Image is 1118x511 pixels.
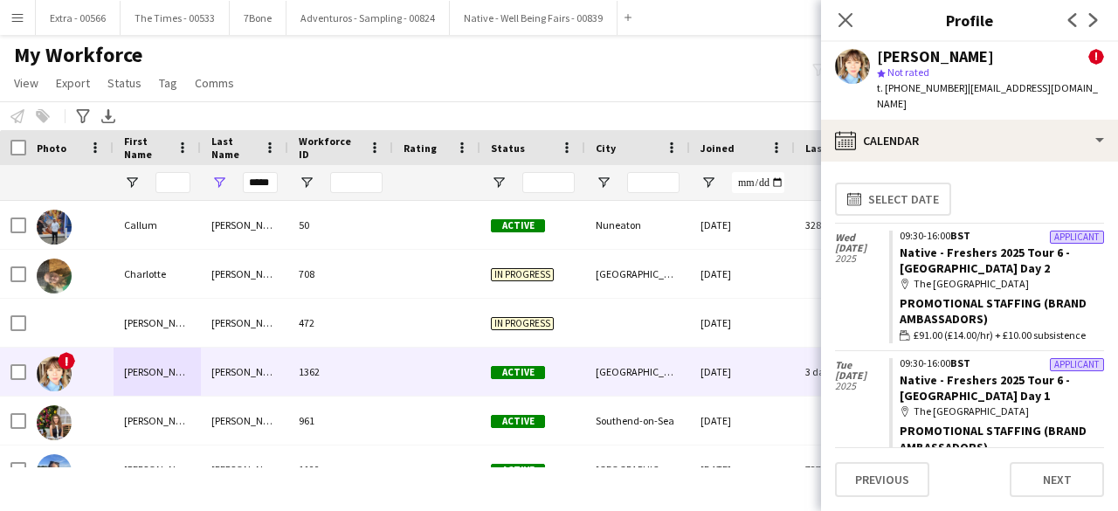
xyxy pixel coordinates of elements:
span: Rating [404,142,437,155]
div: 472 [288,299,393,347]
span: Workforce ID [299,135,362,161]
span: Photo [37,142,66,155]
a: Export [49,72,97,94]
div: [PERSON_NAME] [114,397,201,445]
div: 328 days [795,201,900,249]
span: Comms [195,75,234,91]
div: [GEOGRAPHIC_DATA] [585,250,690,298]
button: Open Filter Menu [700,175,716,190]
div: [GEOGRAPHIC_DATA] [585,445,690,494]
button: The Times - 00533 [121,1,230,35]
span: Active [491,464,545,477]
span: First Name [124,135,169,161]
img: Emily Clarke [37,405,72,440]
img: Eliza Clark [37,356,72,391]
a: View [7,72,45,94]
div: [DATE] [690,397,795,445]
a: Comms [188,72,241,94]
span: £91.00 (£14.00/hr) + £10.00 subsistence [914,328,1086,343]
span: BST [950,229,970,242]
div: [DATE] [690,348,795,396]
div: Promotional Staffing (Brand Ambassadors) [900,295,1104,327]
span: 2025 [835,381,889,391]
button: Open Filter Menu [299,175,314,190]
input: First Name Filter Input [155,172,190,193]
span: City [596,142,616,155]
button: Select date [835,183,951,216]
input: Last Name Filter Input [243,172,278,193]
div: Southend-on-Sea [585,397,690,445]
span: In progress [491,317,554,330]
span: Last job [805,142,845,155]
span: [DATE] [835,243,889,253]
span: Status [107,75,141,91]
span: View [14,75,38,91]
button: 7Bone [230,1,286,35]
div: 09:30-16:00 [900,231,1104,241]
div: 50 [288,201,393,249]
div: [DATE] [690,445,795,494]
div: [PERSON_NAME] [201,299,288,347]
button: Next [1010,462,1104,497]
img: Callum Clark [37,210,72,245]
div: [PERSON_NAME] [201,397,288,445]
div: 737 days [795,445,900,494]
div: Promotional Staffing (Brand Ambassadors) [900,423,1104,454]
span: Active [491,219,545,232]
span: BST [950,356,970,369]
div: Applicant [1050,231,1104,244]
span: ! [1088,49,1104,65]
span: 2025 [835,253,889,264]
app-action-btn: Export XLSX [98,106,119,127]
button: Open Filter Menu [211,175,227,190]
span: Export [56,75,90,91]
div: 708 [288,250,393,298]
input: Workforce ID Filter Input [330,172,383,193]
button: Open Filter Menu [596,175,611,190]
app-action-btn: Advanced filters [72,106,93,127]
a: Tag [152,72,184,94]
span: t. [PHONE_NUMBER] [877,81,968,94]
div: 3 days [795,348,900,396]
span: Active [491,415,545,428]
button: Open Filter Menu [124,175,140,190]
span: My Workforce [14,42,142,68]
div: [PERSON_NAME] [114,348,201,396]
div: [PERSON_NAME] [877,49,994,65]
div: 1362 [288,348,393,396]
button: Previous [835,462,929,497]
div: 09:30-16:00 [900,358,1104,369]
div: [PERSON_NAME] [201,250,288,298]
div: [DATE] [690,250,795,298]
h3: Profile [821,9,1118,31]
div: [PERSON_NAME] [114,445,201,494]
div: Applicant [1050,358,1104,371]
span: ! [58,352,75,369]
div: [PERSON_NAME] [201,201,288,249]
div: [DATE] [690,299,795,347]
div: [PERSON_NAME] [201,445,288,494]
input: City Filter Input [627,172,680,193]
div: [PERSON_NAME] [114,299,201,347]
input: Joined Filter Input [732,172,784,193]
div: 1122 [288,445,393,494]
button: Extra - 00566 [36,1,121,35]
span: Joined [700,142,735,155]
span: | [EMAIL_ADDRESS][DOMAIN_NAME] [877,81,1098,110]
div: Callum [114,201,201,249]
span: Active [491,366,545,379]
span: [DATE] [835,370,889,381]
div: The [GEOGRAPHIC_DATA] [900,276,1104,292]
span: Tag [159,75,177,91]
div: Calendar [821,120,1118,162]
span: Not rated [887,66,929,79]
div: Nuneaton [585,201,690,249]
div: [GEOGRAPHIC_DATA] [585,348,690,396]
button: Native - Well Being Fairs - 00839 [450,1,618,35]
button: Adventuros - Sampling - 00824 [286,1,450,35]
span: Status [491,142,525,155]
span: Tue [835,360,889,370]
span: Last Name [211,135,257,161]
div: The [GEOGRAPHIC_DATA] [900,404,1104,419]
input: Status Filter Input [522,172,575,193]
